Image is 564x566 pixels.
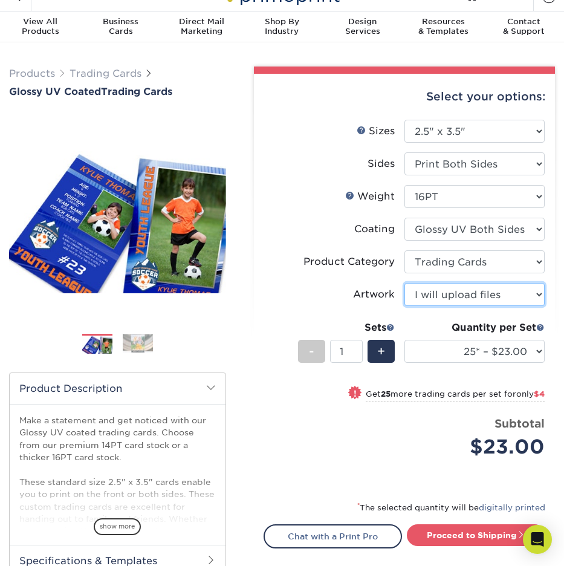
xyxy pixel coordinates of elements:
[354,222,395,236] div: Coating
[9,143,226,293] img: Glossy UV Coated 01
[242,17,322,27] span: Shop By
[123,334,153,353] img: Trading Cards 02
[298,320,395,335] div: Sets
[403,17,483,36] div: & Templates
[309,342,314,360] span: -
[403,11,483,44] a: Resources& Templates
[534,389,545,398] span: $4
[354,388,357,400] span: !
[80,17,161,27] span: Business
[9,68,55,79] a: Products
[80,11,161,44] a: BusinessCards
[264,524,402,548] a: Chat with a Print Pro
[523,525,552,554] div: Open Intercom Messenger
[377,342,385,360] span: +
[403,17,483,27] span: Resources
[9,86,101,97] span: Glossy UV Coated
[303,255,395,269] div: Product Category
[322,17,403,27] span: Design
[407,524,545,546] a: Proceed to Shipping
[10,373,225,404] h2: Product Description
[82,334,112,355] img: Trading Cards 01
[357,124,395,138] div: Sizes
[322,17,403,36] div: Services
[80,17,161,36] div: Cards
[161,17,242,27] span: Direct Mail
[494,417,545,430] strong: Subtotal
[366,389,545,402] small: Get more trading cards per set for
[70,68,141,79] a: Trading Cards
[161,17,242,36] div: Marketing
[413,432,545,461] div: $23.00
[264,74,545,120] div: Select your options:
[94,518,141,535] span: show more
[242,17,322,36] div: Industry
[368,157,395,171] div: Sides
[9,86,226,97] a: Glossy UV CoatedTrading Cards
[479,503,545,512] a: digitally printed
[404,320,545,335] div: Quantity per Set
[322,11,403,44] a: DesignServices
[516,389,545,398] span: only
[484,17,564,27] span: Contact
[381,389,391,398] strong: 25
[357,503,545,512] small: The selected quantity will be
[9,86,226,97] h1: Trading Cards
[161,11,242,44] a: Direct MailMarketing
[484,11,564,44] a: Contact& Support
[345,189,395,204] div: Weight
[353,287,395,302] div: Artwork
[242,11,322,44] a: Shop ByIndustry
[484,17,564,36] div: & Support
